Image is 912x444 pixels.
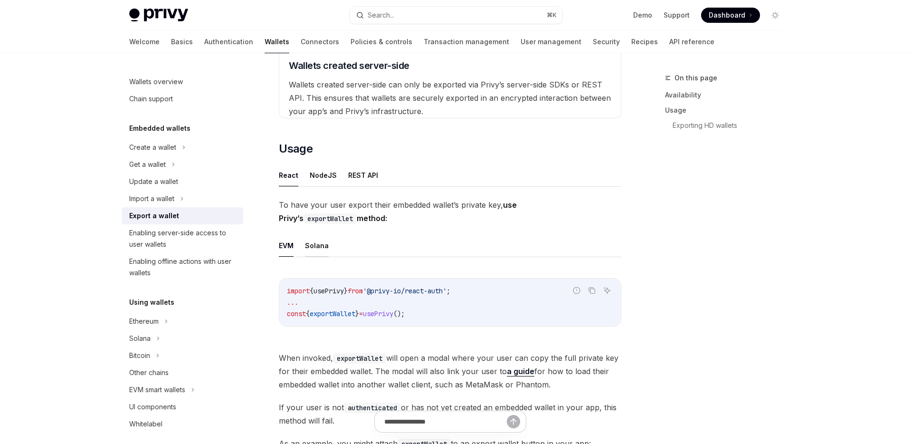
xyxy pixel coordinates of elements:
[122,330,243,347] button: Solana
[674,72,717,84] span: On this page
[129,256,237,279] div: Enabling offline actions with user wallets
[129,297,174,308] h5: Using wallets
[129,93,173,105] div: Chain support
[171,30,193,53] a: Basics
[351,30,412,53] a: Policies & controls
[384,411,507,432] input: Ask a question...
[122,253,243,281] a: Enabling offline actions with user wallets
[122,398,243,415] a: UI components
[301,30,339,53] a: Connectors
[547,11,557,19] span: ⌘ K
[570,284,583,297] button: Report incorrect code
[279,164,298,186] button: React
[344,287,348,295] span: }
[129,316,159,327] div: Ethereum
[350,7,562,24] button: Search...⌘K
[129,227,237,250] div: Enabling server-side access to user wallets
[129,367,169,378] div: Other chains
[701,8,760,23] a: Dashboard
[507,415,520,428] button: Send message
[348,164,378,186] button: REST API
[664,10,690,20] a: Support
[287,309,306,318] span: const
[122,364,243,381] a: Other chains
[665,87,790,103] a: Availability
[665,118,790,133] a: Exporting HD wallets
[306,309,310,318] span: {
[665,103,790,118] a: Usage
[287,287,310,295] span: import
[129,418,162,430] div: Whitelabel
[348,287,363,295] span: from
[122,224,243,253] a: Enabling server-side access to user wallets
[129,159,166,170] div: Get a wallet
[122,90,243,107] a: Chain support
[129,384,185,396] div: EVM smart wallets
[289,59,409,72] span: Wallets created server-side
[122,347,243,364] button: Bitcoin
[279,200,517,223] strong: use Privy’s method:
[122,73,243,90] a: Wallets overview
[287,298,298,307] span: ...
[709,10,745,20] span: Dashboard
[304,213,357,224] code: exportWallet
[359,309,363,318] span: =
[129,333,151,344] div: Solana
[344,403,401,413] code: authenticated
[368,10,394,21] div: Search...
[129,193,174,204] div: Import a wallet
[279,141,313,156] span: Usage
[265,30,289,53] a: Wallets
[393,309,405,318] span: ();
[204,30,253,53] a: Authentication
[631,30,658,53] a: Recipes
[310,164,337,186] button: NodeJS
[669,30,714,53] a: API reference
[129,123,190,134] h5: Embedded wallets
[122,207,243,224] a: Export a wallet
[122,173,243,190] a: Update a wallet
[279,401,621,427] span: If your user is not or has not yet created an embedded wallet in your app, this method will fail.
[633,10,652,20] a: Demo
[363,287,446,295] span: '@privy-io/react-auth'
[129,9,188,22] img: light logo
[355,309,359,318] span: }
[279,234,294,257] button: EVM
[129,350,150,361] div: Bitcoin
[333,353,386,364] code: exportWallet
[129,76,183,87] div: Wallets overview
[521,30,581,53] a: User management
[129,30,160,53] a: Welcome
[601,284,613,297] button: Ask AI
[279,351,621,391] span: When invoked, will open a modal where your user can copy the full private key for their embedded ...
[122,190,243,207] button: Import a wallet
[768,8,783,23] button: Toggle dark mode
[122,156,243,173] button: Get a wallet
[122,415,243,433] a: Whitelabel
[310,309,355,318] span: exportWallet
[129,401,176,413] div: UI components
[279,198,621,225] span: To have your user export their embedded wallet’s private key,
[122,381,243,398] button: EVM smart wallets
[424,30,509,53] a: Transaction management
[122,313,243,330] button: Ethereum
[446,287,450,295] span: ;
[289,80,611,116] span: Wallets created server-side can only be exported via Privy’s server-side SDKs or REST API. This e...
[129,210,179,222] div: Export a wallet
[122,139,243,156] button: Create a wallet
[313,287,344,295] span: usePrivy
[586,284,598,297] button: Copy the contents from the code block
[129,142,176,153] div: Create a wallet
[305,234,329,257] button: Solana
[310,287,313,295] span: {
[507,367,534,376] a: a guide
[593,30,620,53] a: Security
[129,176,178,187] div: Update a wallet
[363,309,393,318] span: usePrivy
